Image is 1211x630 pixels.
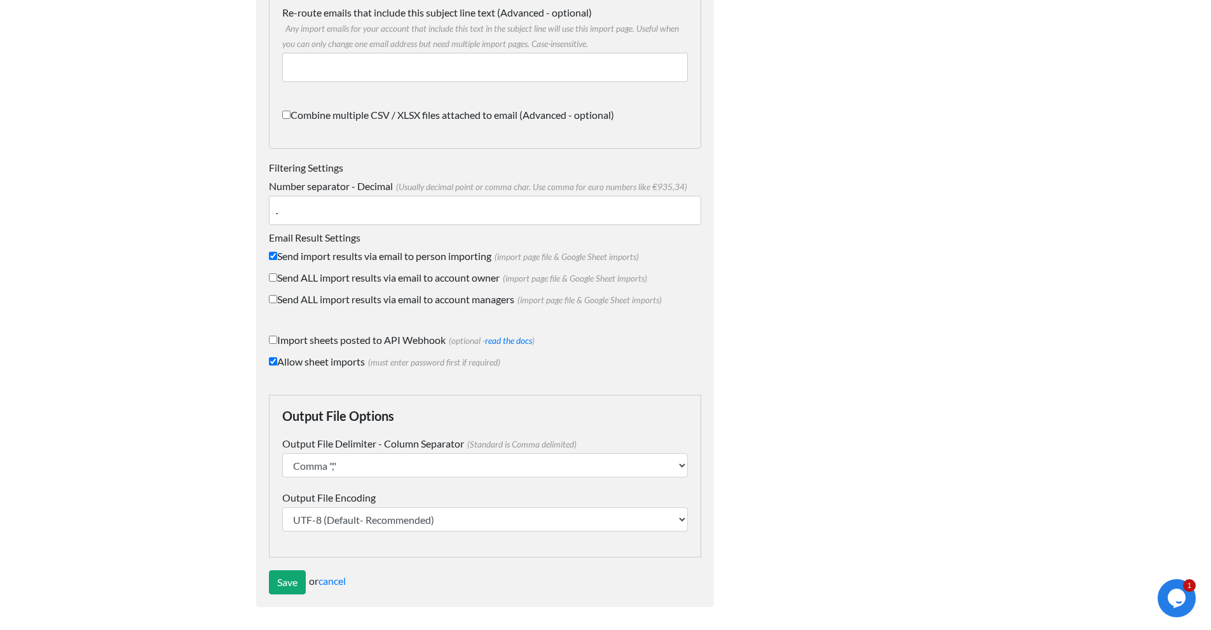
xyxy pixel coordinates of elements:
span: (must enter password first if required) [365,357,500,367]
label: Combine multiple CSV / XLSX files attached to email (Advanced - optional) [282,107,688,123]
span: (Standard is Comma delimited) [464,439,577,449]
input: Save [269,570,306,594]
a: read the docs [485,336,532,346]
div: or [269,570,701,594]
label: Import sheets posted to API Webhook [269,332,701,348]
span: Any import emails for your account that include this text in the subject line will use this impor... [282,24,679,49]
h4: Output File Options [282,408,688,423]
input: Allow sheet imports(must enter password first if required) [269,357,277,366]
span: (Usually decimal point or comma char. Use comma for euro numbers like €935,34) [393,182,687,192]
input: Combine multiple CSV / XLSX files attached to email (Advanced - optional) [282,111,291,119]
label: Output File Delimiter - Column Separator [282,436,688,451]
input: Import sheets posted to API Webhook(optional -read the docs) [269,336,277,344]
span: (import page file & Google Sheet imports) [514,295,662,305]
span: (import page file & Google Sheet imports) [491,252,639,262]
label: Re-route emails that include this subject line text (Advanced - optional) [282,5,688,51]
span: (import page file & Google Sheet imports) [500,273,647,284]
a: cancel [318,575,346,587]
label: Allow sheet imports [269,354,701,369]
label: Number separator - Decimal [269,179,701,194]
label: Send ALL import results via email to account managers [269,292,701,307]
label: Send ALL import results via email to account owner [269,270,701,285]
span: (optional - ) [446,336,535,346]
input: Send import results via email to person importing(import page file & Google Sheet imports) [269,252,277,260]
h6: Filtering Settings [269,161,701,174]
label: Send import results via email to person importing [269,249,701,264]
input: Send ALL import results via email to account owner(import page file & Google Sheet imports) [269,273,277,282]
iframe: chat widget [1158,579,1198,617]
h6: Email Result Settings [269,231,701,243]
input: Send ALL import results via email to account managers(import page file & Google Sheet imports) [269,295,277,303]
label: Output File Encoding [282,490,688,505]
